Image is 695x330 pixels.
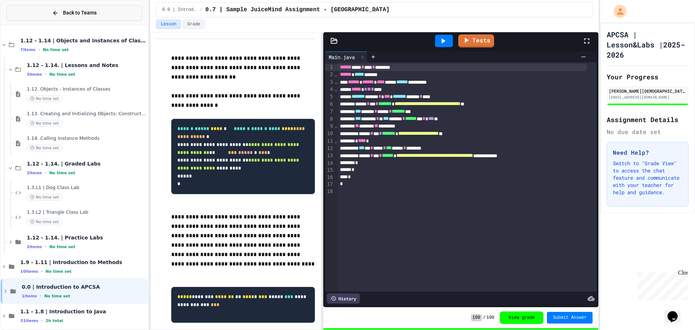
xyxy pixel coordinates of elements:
button: View grade [500,312,543,324]
div: 4 [325,86,334,93]
span: No time set [43,47,69,52]
span: 1.1 - 1.8 | Introduction to Java [20,308,147,315]
div: 3 [325,79,334,86]
span: 10 items [20,269,38,274]
span: 1.9 - 1.11 | Introduction to Methods [20,259,147,266]
span: 31 items [20,318,38,323]
span: Fold line [334,79,338,85]
div: 16 [325,174,334,181]
span: • [45,170,46,176]
span: No time set [44,294,70,298]
div: Main.java [325,53,358,61]
div: 5 [325,93,334,100]
span: 1.12 - 1.14. | Practice Labs [27,234,147,241]
span: 3 items [27,72,42,77]
span: Fold line [334,86,338,92]
div: 7 [325,108,334,115]
span: / [483,315,486,321]
div: Chat with us now!Close [3,3,50,46]
span: No time set [27,194,62,201]
span: Fold line [334,123,338,129]
h3: Need Help? [613,148,682,157]
span: • [40,293,41,299]
span: Fold line [334,72,338,78]
div: History [327,293,360,304]
span: / [200,7,202,13]
span: 1.12. Objects - Instances of Classes [27,86,147,92]
div: My Account [606,3,628,20]
div: 11 [325,138,334,145]
span: 1.3.L2 | Triangle Class Lab [27,209,147,216]
span: 1 items [22,294,37,298]
button: Lesson [156,20,181,29]
span: 1.13. Creating and Initializing Objects: Constructors [27,111,147,117]
span: 100 [471,314,482,321]
span: • [41,268,43,274]
button: Grade [182,20,205,29]
span: 1.12 - 1.14 | Objects and Instances of Classes [20,37,147,44]
span: No time set [27,145,62,151]
span: 2h total [46,318,63,323]
p: Switch to "Grade View" to access the chat feature and communicate with your teacher for help and ... [613,160,682,196]
h2: Your Progress [607,72,688,82]
h2: Assignment Details [607,114,688,125]
span: 2 items [27,245,42,249]
div: 18 [325,188,334,195]
span: No time set [49,72,75,77]
span: • [45,71,46,77]
span: 100 [486,315,494,321]
span: 0.0 | Introduction to APCSA [22,284,147,290]
span: No time set [46,269,72,274]
a: Tests [458,34,494,47]
span: 0.7 | Sample JuiceMind Assignment - Java [205,5,389,14]
div: 12 [325,145,334,152]
div: 1 [325,64,334,71]
div: No due date set [607,128,688,136]
span: • [38,47,40,53]
div: 15 [325,167,334,174]
div: [PERSON_NAME][DEMOGRAPHIC_DATA] [609,88,686,94]
div: 2 [325,71,334,78]
span: 1.14. Calling Instance Methods [27,135,147,142]
h1: APCSA | Lesson&Labs |2025-2026 [607,29,688,60]
div: [EMAIL_ADDRESS][DOMAIN_NAME] [609,95,686,100]
div: Main.java [325,51,367,62]
span: No time set [49,171,75,175]
div: 9 [325,123,334,130]
span: 2 items [27,171,42,175]
span: 7 items [20,47,35,52]
span: 1.12 - 1.14. | Graded Labs [27,160,147,167]
span: No time set [27,120,62,127]
span: 1.12 - 1.14. | Lessons and Notes [27,62,147,68]
div: 14 [325,160,334,167]
span: No time set [27,218,62,225]
div: 6 [325,101,334,108]
span: No time set [27,95,62,102]
button: Back to Teams [7,5,142,21]
iframe: chat widget [635,270,688,300]
span: Back to Teams [63,9,97,17]
div: 17 [325,181,334,188]
button: Submit Answer [547,312,593,323]
span: • [41,318,43,323]
span: 0.0 | Introduction to APCSA [162,7,197,13]
span: Submit Answer [553,315,587,321]
div: 13 [325,152,334,159]
span: Fold line [334,138,338,144]
span: • [45,244,46,250]
div: 10 [325,130,334,137]
div: 8 [325,116,334,123]
span: 1.3.L1 | Dog Class Lab [27,185,147,191]
span: No time set [49,245,75,249]
iframe: chat widget [665,301,688,323]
